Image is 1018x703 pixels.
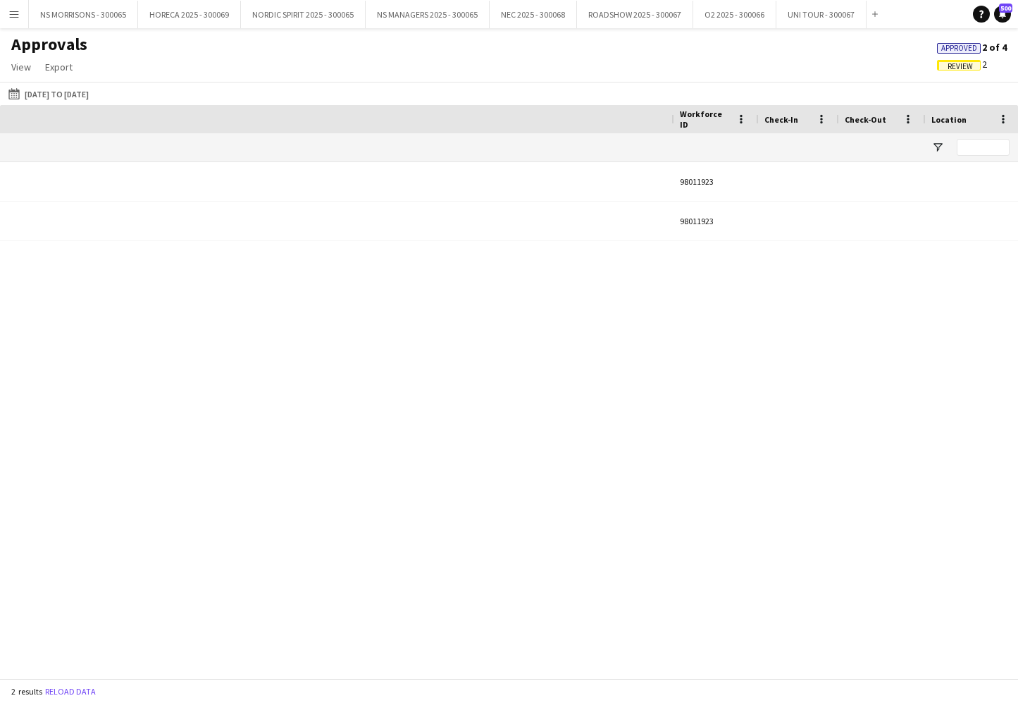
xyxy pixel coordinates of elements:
[6,85,92,102] button: [DATE] to [DATE]
[680,109,731,130] span: Workforce ID
[6,58,37,76] a: View
[845,114,886,125] span: Check-Out
[39,58,78,76] a: Export
[948,62,973,71] span: Review
[42,684,99,699] button: Reload data
[764,114,798,125] span: Check-In
[931,114,967,125] span: Location
[671,202,756,240] div: 98011923
[29,1,138,28] button: NS MORRISONS - 300065
[366,1,490,28] button: NS MANAGERS 2025 - 300065
[937,58,987,71] span: 2
[994,6,1011,23] a: 500
[241,1,366,28] button: NORDIC SPIRIT 2025 - 300065
[957,139,1010,156] input: Location Filter Input
[941,44,977,53] span: Approved
[577,1,693,28] button: ROADSHOW 2025 - 300067
[937,41,1007,54] span: 2 of 4
[693,1,776,28] button: O2 2025 - 300066
[671,162,756,201] div: 98011923
[45,61,73,73] span: Export
[999,4,1012,13] span: 500
[11,61,31,73] span: View
[776,1,867,28] button: UNI TOUR - 300067
[931,141,944,154] button: Open Filter Menu
[138,1,241,28] button: HORECA 2025 - 300069
[490,1,577,28] button: NEC 2025 - 300068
